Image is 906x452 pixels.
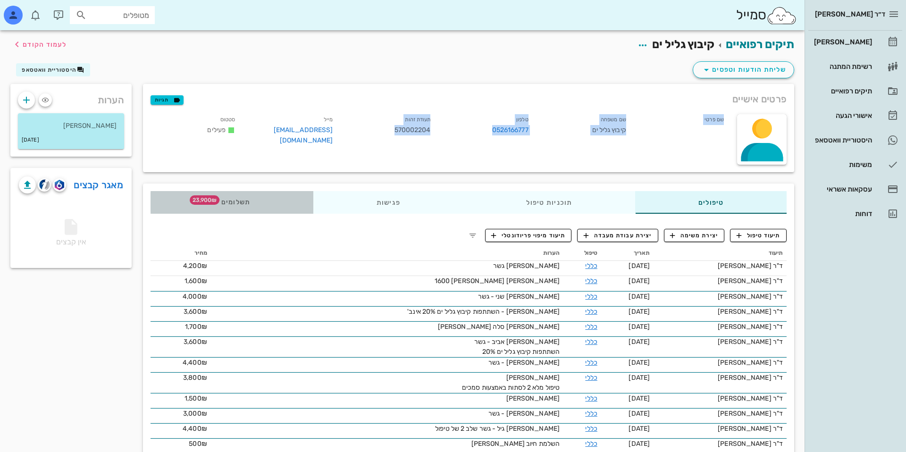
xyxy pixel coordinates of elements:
[313,191,463,214] div: פגישות
[516,117,528,123] small: טלפון
[657,276,783,286] div: ד"ר [PERSON_NAME]
[812,161,872,168] div: משימות
[56,222,86,246] span: אין קבצים
[629,277,650,285] span: [DATE]
[808,80,902,102] a: תיקים רפואיים
[629,440,650,448] span: [DATE]
[629,394,650,402] span: [DATE]
[808,31,902,53] a: [PERSON_NAME]
[812,38,872,46] div: [PERSON_NAME]
[657,409,783,419] div: ד"ר [PERSON_NAME]
[189,195,219,205] span: תג
[766,6,797,25] img: SmileCloud logo
[736,5,797,25] div: סמייל
[220,117,235,123] small: סטטוס
[629,323,650,331] span: [DATE]
[563,246,601,261] th: טיפול
[474,338,560,356] span: [PERSON_NAME] אביב - גשר השתתפות קיבוץ גליל ים 20%
[629,262,650,270] span: [DATE]
[812,210,872,218] div: דוחות
[22,67,76,73] span: היסטוריית וואטסאפ
[491,231,565,240] span: תיעוד מיפוי פריודונטלי
[629,425,650,433] span: [DATE]
[184,338,207,346] span: 3,600₪
[635,191,787,214] div: טיפולים
[407,308,560,316] span: [PERSON_NAME] - השתתפות קיבוץ גליל ים 20% אינב'
[657,424,783,434] div: ד"ר [PERSON_NAME]
[53,178,66,192] button: romexis logo
[584,231,652,240] span: יצירת עבודת מעבדה
[23,41,67,49] span: לעמוד הקודם
[629,293,650,301] span: [DATE]
[726,38,794,51] a: תיקים רפואיים
[815,10,885,18] span: ד״ר [PERSON_NAME]
[25,121,117,131] p: [PERSON_NAME]
[213,199,250,206] span: תשלומים
[732,92,787,107] span: פרטים אישיים
[657,261,783,271] div: ד"ר [PERSON_NAME]
[585,338,597,346] a: כללי
[629,410,650,418] span: [DATE]
[601,246,654,261] th: תאריך
[38,178,51,192] button: cliniview logo
[693,61,794,78] button: שליחת הודעות וטפסים
[183,374,207,382] span: 3,800₪
[536,112,634,151] div: קיבוץ גליל ים
[184,308,207,316] span: 3,600₪
[577,229,658,242] button: יצירת עבודת מעבדה
[189,440,207,448] span: 500₪
[485,229,572,242] button: תיעוד מיפוי פריודונטלי
[812,136,872,144] div: היסטוריית וואטסאפ
[737,231,780,240] span: תיעוד טיפול
[657,307,783,317] div: ד"ר [PERSON_NAME]
[324,117,333,123] small: מייל
[585,262,597,270] a: כללי
[808,202,902,225] a: דוחות
[812,63,872,70] div: רשימת המתנה
[183,262,207,270] span: 4,200₪
[808,129,902,151] a: היסטוריית וואטסאפ
[207,126,226,134] span: פעילים
[183,425,207,433] span: 4,400₪
[629,308,650,316] span: [DATE]
[151,246,211,261] th: מחיר
[463,191,635,214] div: תוכניות טיפול
[585,323,597,331] a: כללי
[151,95,184,105] button: תגיות
[585,374,597,382] a: כללי
[39,179,50,190] img: cliniview logo
[705,117,724,123] small: שם פרטי
[10,84,132,111] div: הערות
[657,292,783,301] div: ד"ר [PERSON_NAME]
[74,177,123,193] a: מאגר קבצים
[183,293,207,301] span: 4,000₪
[492,125,528,135] a: 0526166777
[629,359,650,367] span: [DATE]
[585,359,597,367] a: כללי
[670,231,718,240] span: יצירת משימה
[478,293,560,301] span: [PERSON_NAME] שני - גשר
[585,440,597,448] a: כללי
[211,246,563,261] th: הערות
[185,277,207,285] span: 1,600₪
[183,410,207,418] span: 3,000₪
[601,117,626,123] small: שם משפחה
[657,393,783,403] div: ד"ר [PERSON_NAME]
[657,373,783,383] div: ד"ר [PERSON_NAME]
[812,112,872,119] div: אישורי הגעה
[405,117,430,123] small: תעודת זהות
[808,178,902,201] a: עסקאות אשראי
[185,323,207,331] span: 1,700₪
[22,135,39,145] small: [DATE]
[812,87,872,95] div: תיקים רפואיים
[183,359,207,367] span: 4,400₪
[185,394,207,402] span: 1,500₪
[657,439,783,449] div: ד"ר [PERSON_NAME]
[652,38,714,51] span: קיבוץ גליל ים
[657,322,783,332] div: ד"ר [PERSON_NAME]
[654,246,787,261] th: תיעוד
[730,229,787,242] button: תיעוד טיפול
[701,64,786,75] span: שליחת הודעות וטפסים
[585,277,597,285] a: כללי
[493,262,560,270] span: [PERSON_NAME] גשר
